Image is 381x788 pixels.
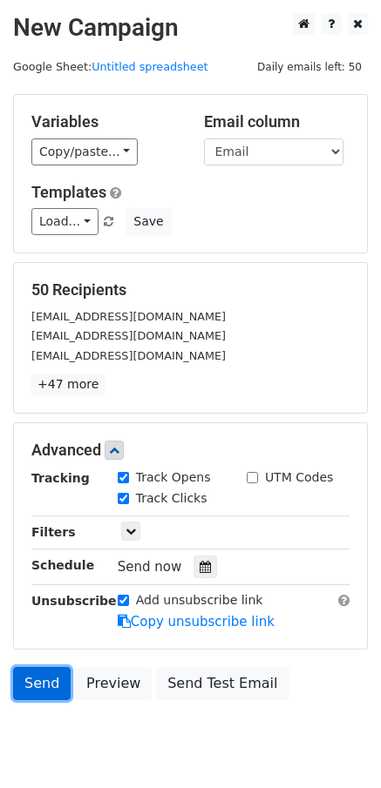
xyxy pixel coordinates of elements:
strong: Filters [31,525,76,539]
strong: Unsubscribe [31,594,117,608]
a: Copy unsubscribe link [118,614,275,630]
span: Daily emails left: 50 [251,57,368,77]
h5: Variables [31,112,178,131]
small: [EMAIL_ADDRESS][DOMAIN_NAME] [31,310,226,323]
div: 聊天小组件 [294,704,381,788]
span: Send now [118,559,182,575]
strong: Schedule [31,558,94,572]
h5: Email column [204,112,350,131]
a: Templates [31,183,106,201]
iframe: Chat Widget [294,704,381,788]
strong: Tracking [31,471,90,485]
a: Untitled spreadsheet [92,60,208,73]
a: Send Test Email [156,667,289,700]
a: Preview [75,667,152,700]
label: UTM Codes [265,468,333,487]
a: +47 more [31,374,105,395]
label: Track Clicks [136,489,208,508]
small: [EMAIL_ADDRESS][DOMAIN_NAME] [31,349,226,362]
h2: New Campaign [13,13,368,43]
label: Track Opens [136,468,211,487]
small: Google Sheet: [13,60,208,73]
h5: Advanced [31,441,350,460]
button: Save [126,208,171,235]
label: Add unsubscribe link [136,591,263,610]
a: Copy/paste... [31,138,138,165]
a: Load... [31,208,99,235]
a: Send [13,667,71,700]
a: Daily emails left: 50 [251,60,368,73]
small: [EMAIL_ADDRESS][DOMAIN_NAME] [31,329,226,342]
h5: 50 Recipients [31,280,350,300]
